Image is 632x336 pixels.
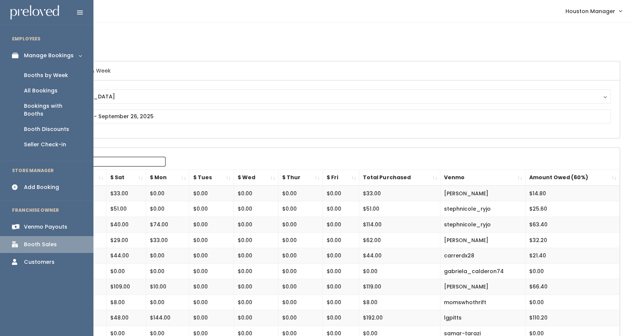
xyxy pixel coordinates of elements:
div: Booth Discounts [24,125,69,133]
th: $ Thur: activate to sort column ascending [278,170,323,186]
td: $25.60 [525,201,619,217]
td: $0.00 [525,294,619,310]
td: $33.00 [359,186,440,201]
td: $0.00 [323,279,359,295]
td: $0.00 [278,201,323,217]
div: Add Booking [24,183,59,191]
td: $0.00 [189,294,234,310]
td: $40.00 [106,217,146,232]
td: $66.40 [525,279,619,295]
div: Seller Check-in [24,141,66,149]
td: $44.00 [359,248,440,264]
td: $0.00 [234,279,278,295]
td: $192.00 [359,310,440,326]
td: [PERSON_NAME] [440,186,525,201]
td: $0.00 [323,310,359,326]
td: $33.00 [146,232,189,248]
td: $0.00 [278,186,323,201]
td: $0.00 [278,263,323,279]
td: $48.00 [106,310,146,326]
td: $0.00 [278,279,323,295]
th: $ Tues: activate to sort column ascending [189,170,234,186]
td: $0.00 [323,186,359,201]
td: $0.00 [189,186,234,201]
td: $62.00 [359,232,440,248]
td: $8.00 [106,294,146,310]
td: $144.00 [146,310,189,326]
th: Venmo: activate to sort column ascending [440,170,525,186]
td: $0.00 [146,294,189,310]
td: $0.00 [146,263,189,279]
div: Manage Bookings [24,52,74,59]
td: $8.00 [359,294,440,310]
th: $ Fri: activate to sort column ascending [323,170,359,186]
td: $0.00 [278,217,323,232]
td: $74.00 [146,217,189,232]
td: carrerdx28 [440,248,525,264]
div: Customers [24,258,55,266]
div: Venmo Payouts [24,223,67,231]
td: $63.40 [525,217,619,232]
div: All Bookings [24,87,58,95]
td: $0.00 [234,186,278,201]
span: Houston Manager [565,7,615,15]
td: $0.00 [189,279,234,295]
div: [GEOGRAPHIC_DATA] [55,92,604,101]
h6: Select Location & Week [38,61,620,80]
td: momswhothrift [440,294,525,310]
td: $0.00 [234,217,278,232]
th: Amount Owed (60%): activate to sort column ascending [525,170,619,186]
th: Total Purchased: activate to sort column ascending [359,170,440,186]
td: $0.00 [146,248,189,264]
div: Bookings with Booths [24,102,81,118]
td: stephnicole_ryjo [440,201,525,217]
div: Booth Sales [24,241,57,248]
td: $51.00 [106,201,146,217]
td: $0.00 [278,232,323,248]
td: $119.00 [359,279,440,295]
td: $0.00 [189,217,234,232]
th: $ Wed: activate to sort column ascending [234,170,278,186]
th: $ Mon: activate to sort column ascending [146,170,189,186]
td: $0.00 [323,217,359,232]
td: $44.00 [106,248,146,264]
td: $10.00 [146,279,189,295]
td: $0.00 [146,186,189,201]
td: $32.20 [525,232,619,248]
td: $0.00 [189,310,234,326]
td: lgpitts [440,310,525,326]
td: $51.00 [359,201,440,217]
td: $33.00 [106,186,146,201]
input: September 20 - September 26, 2025 [47,109,611,123]
td: $109.00 [106,279,146,295]
td: $114.00 [359,217,440,232]
th: $ Sat: activate to sort column ascending [106,170,146,186]
td: [PERSON_NAME] [440,279,525,295]
td: $0.00 [359,263,440,279]
td: $0.00 [146,201,189,217]
button: [GEOGRAPHIC_DATA] [47,89,611,104]
td: $0.00 [278,248,323,264]
td: $0.00 [234,232,278,248]
td: $0.00 [323,201,359,217]
label: Search: [43,157,166,167]
td: $0.00 [234,263,278,279]
td: [PERSON_NAME] [440,232,525,248]
td: $0.00 [106,263,146,279]
div: Booths by Week [24,71,68,79]
td: $29.00 [106,232,146,248]
td: $21.40 [525,248,619,264]
td: $0.00 [189,201,234,217]
td: $0.00 [323,294,359,310]
img: preloved logo [10,5,59,20]
td: $0.00 [234,294,278,310]
td: gabriela_calderon74 [440,263,525,279]
td: $0.00 [234,201,278,217]
td: $14.80 [525,186,619,201]
input: Search: [70,157,166,167]
a: Houston Manager [558,3,629,19]
td: $0.00 [234,310,278,326]
td: $0.00 [278,310,323,326]
td: $0.00 [323,232,359,248]
h4: Booth Sales [38,31,620,52]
